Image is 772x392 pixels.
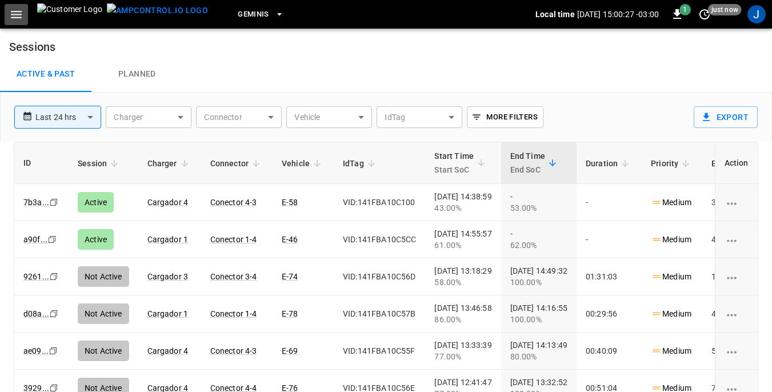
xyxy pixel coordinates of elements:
[510,314,567,325] div: 100.00%
[282,235,298,244] a: E-46
[147,272,189,281] a: Cargador 3
[651,234,691,246] p: Medium
[23,198,49,207] a: 7b3a...
[725,308,749,319] div: charging session options
[510,163,545,177] p: End SoC
[510,277,567,288] div: 100.00%
[23,346,49,355] a: ae09...
[577,258,642,295] td: 01:31:03
[23,309,49,318] a: d08a...
[510,191,567,214] div: -
[49,196,60,209] div: copy
[334,333,425,370] td: VID:141FBA10C55F
[282,198,298,207] a: E-58
[434,339,491,362] div: [DATE] 13:33:39
[91,56,183,93] a: Planned
[14,142,69,184] th: ID
[702,295,764,333] td: 49.41 kWh
[510,351,567,362] div: 80.00%
[510,149,560,177] span: End TimeEnd SoC
[577,333,642,370] td: 00:40:09
[343,157,379,170] span: IdTag
[510,149,545,177] div: End Time
[510,228,567,251] div: -
[694,106,758,128] button: Export
[434,265,491,288] div: [DATE] 13:18:29
[48,345,59,357] div: copy
[23,235,47,244] a: a90f...
[725,271,749,282] div: charging session options
[711,157,752,170] span: Energy
[747,5,766,23] div: profile-icon
[651,271,691,283] p: Medium
[434,163,474,177] p: Start SoC
[434,202,491,214] div: 43.00%
[37,3,102,25] img: Customer Logo
[210,235,257,244] a: Conector 1-4
[47,233,58,246] div: copy
[651,197,691,209] p: Medium
[695,5,714,23] button: set refresh interval
[78,303,129,324] div: Not Active
[679,4,691,15] span: 1
[23,272,49,281] a: 9261...
[434,277,491,288] div: 58.00%
[577,221,642,258] td: -
[147,198,189,207] a: Cargador 4
[702,184,764,221] td: 31.15 kWh
[210,198,257,207] a: Conector 4-3
[78,157,122,170] span: Session
[282,157,325,170] span: Vehicle
[282,309,298,318] a: E-78
[434,302,491,325] div: [DATE] 13:46:58
[434,149,474,177] div: Start Time
[210,272,257,281] a: Conector 3-4
[510,339,567,362] div: [DATE] 14:13:49
[78,192,114,213] div: Active
[49,307,60,320] div: copy
[147,309,189,318] a: Cargador 1
[147,235,189,244] a: Cargador 1
[434,149,489,177] span: Start TimeStart SoC
[147,346,189,355] a: Cargador 4
[210,346,257,355] a: Conector 4-3
[78,266,129,287] div: Not Active
[434,228,491,251] div: [DATE] 14:55:57
[434,351,491,362] div: 77.00%
[467,106,543,128] button: More Filters
[702,333,764,370] td: 56.16 kWh
[651,308,691,320] p: Medium
[434,314,491,325] div: 86.00%
[210,309,257,318] a: Conector 1-4
[107,3,208,18] img: ampcontrol.io logo
[535,9,575,20] p: Local time
[78,229,114,250] div: Active
[577,9,659,20] p: [DATE] 15:00:27 -03:00
[510,202,567,214] div: 53.00%
[586,157,633,170] span: Duration
[725,197,749,208] div: charging session options
[147,157,192,170] span: Charger
[510,239,567,251] div: 62.00%
[35,106,101,128] div: Last 24 hrs
[510,302,567,325] div: [DATE] 14:16:55
[434,239,491,251] div: 61.00%
[334,295,425,333] td: VID:141FBA10C57B
[577,184,642,221] td: -
[708,4,742,15] span: just now
[238,8,269,21] span: Geminis
[334,258,425,295] td: VID:141FBA10C56D
[577,295,642,333] td: 00:29:56
[78,341,129,361] div: Not Active
[725,234,749,245] div: charging session options
[510,265,567,288] div: [DATE] 14:49:32
[702,258,764,295] td: 136.36 kWh
[434,191,491,214] div: [DATE] 14:38:59
[651,157,693,170] span: Priority
[233,3,289,26] button: Geminis
[49,270,60,283] div: copy
[702,221,764,258] td: 4.92 kWh
[282,272,298,281] a: E-74
[725,345,749,357] div: charging session options
[210,157,263,170] span: Connector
